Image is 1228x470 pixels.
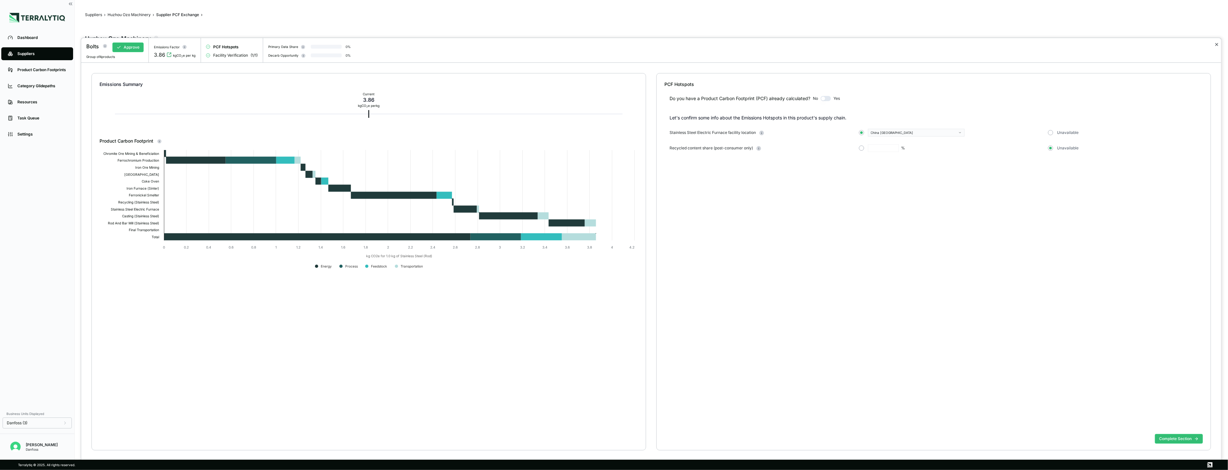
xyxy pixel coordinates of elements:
button: Complete Section [1155,434,1203,444]
text: 4.2 [629,245,634,249]
text: Rod And Bar Mill (Stainless Steel) [108,221,159,225]
div: Do you have a Product Carbon Footprint (PCF) already calculated? [670,95,810,102]
span: PCF Hotspots [213,44,239,50]
text: 0.4 [206,245,211,249]
text: Ferrochromium Production [118,158,159,162]
text: 0.2 [184,245,189,249]
div: 3.86 [358,96,379,104]
text: kg CO2e for 1.0 kg of Stainless Steel (Rod) [366,254,432,258]
text: 2.2 [408,245,413,249]
div: Product Carbon Footprint [100,138,638,144]
text: Chromite Ore Mining & Beneficiation [103,152,159,156]
div: kgCO e per kg [173,53,195,57]
text: 1.8 [364,245,368,249]
div: Emissions Factor [154,45,180,49]
div: China [GEOGRAPHIC_DATA] [871,131,957,135]
text: 2 [387,245,389,249]
text: 1 [275,245,277,249]
div: Current [358,92,379,96]
text: [GEOGRAPHIC_DATA] [124,173,159,176]
span: Facility Verification [213,53,248,58]
sub: 2 [181,55,183,58]
text: 4 [611,245,613,249]
button: Close [1214,41,1219,48]
text: Transportation [401,264,423,268]
text: 2.6 [453,245,458,249]
text: Ferronickel Smelter [129,193,159,197]
button: China [GEOGRAPHIC_DATA] [868,129,965,136]
text: Coke Oven [142,179,159,183]
text: Iron Ore Mining [135,165,159,170]
text: 0.6 [229,245,233,249]
div: Primary Data Share [268,45,298,49]
text: 2.4 [430,245,435,249]
svg: View audit trail [167,52,172,57]
span: Yes [833,96,840,101]
text: 0 [163,245,165,249]
button: Approve [112,42,144,52]
div: Decarb Opportunity [268,53,299,57]
p: Let's confirm some info about the Emissions Hotspots in this product's supply chain. [670,115,1203,121]
span: Recycled content share (post-consumer only) [670,146,753,151]
text: 0.8 [251,245,256,249]
div: 3.86 [154,51,165,59]
span: ( 1 / 1 ) [251,53,258,58]
span: Group of 4 products [86,55,115,59]
text: 1.4 [319,245,323,249]
span: Unavailable [1057,130,1079,135]
text: 3.6 [565,245,570,249]
text: Final Transportation [129,228,159,232]
text: 3.2 [520,245,525,249]
text: 3.4 [542,245,547,249]
text: Process [345,264,358,268]
text: Iron Furnace (Sinter) [127,186,159,190]
div: % [901,146,905,151]
text: Casting (Stainless Steel) [122,214,159,218]
text: 2.8 [475,245,480,249]
text: Total [152,235,159,239]
div: Emissions Summary [100,81,638,88]
text: 3.8 [587,245,592,249]
text: Feedstock [371,264,387,268]
div: PCF Hotspots [664,81,1203,88]
span: No [813,96,818,101]
div: 0 % [346,53,351,57]
text: Recycling (Stainless Steel) [118,200,159,204]
div: Bolts [86,42,99,50]
text: Energy [321,264,332,268]
sub: 2 [366,105,368,108]
text: 3 [499,245,501,249]
div: kg CO e per kg [358,104,379,108]
text: 1.2 [296,245,300,249]
span: Unavailable [1057,146,1079,151]
text: Stainless Steel Electric Furnace [111,207,159,211]
div: 0 % [346,45,351,49]
span: Stainless Steel Electric Furnace facility location [670,130,756,135]
text: 1.6 [341,245,345,249]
